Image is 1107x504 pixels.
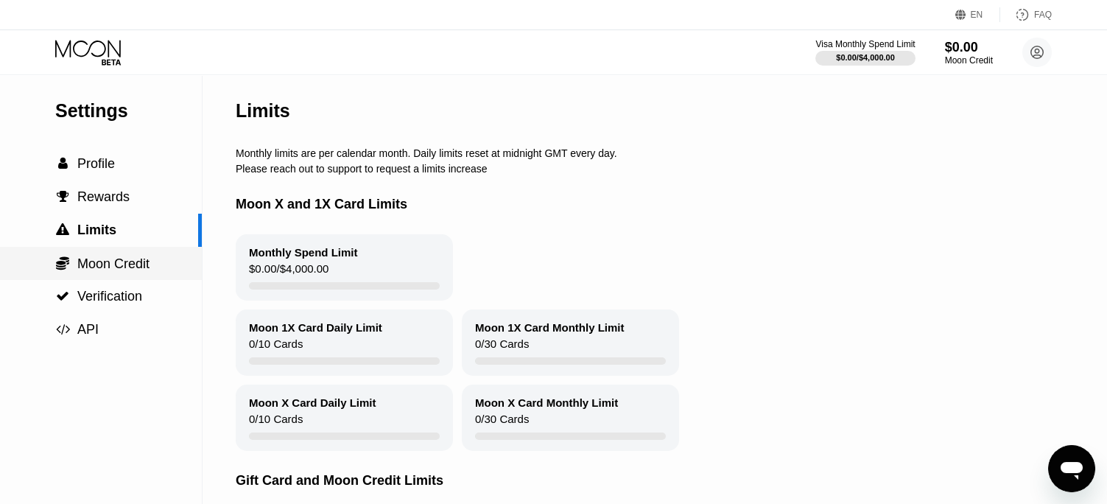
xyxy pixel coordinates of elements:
[57,190,69,203] span: 
[955,7,1000,22] div: EN
[815,39,915,49] div: Visa Monthly Spend Limit
[55,290,70,303] div: 
[1000,7,1052,22] div: FAQ
[475,337,529,357] div: 0 / 30 Cards
[56,256,69,270] span: 
[249,337,303,357] div: 0 / 10 Cards
[77,223,116,237] span: Limits
[55,157,70,170] div: 
[55,323,70,336] div: 
[945,55,993,66] div: Moon Credit
[236,100,290,122] div: Limits
[971,10,983,20] div: EN
[945,40,993,66] div: $0.00Moon Credit
[77,256,150,271] span: Moon Credit
[58,157,68,170] span: 
[836,53,895,62] div: $0.00 / $4,000.00
[815,39,915,66] div: Visa Monthly Spend Limit$0.00/$4,000.00
[55,223,70,237] div: 
[77,156,115,171] span: Profile
[249,262,328,282] div: $0.00 / $4,000.00
[945,40,993,55] div: $0.00
[1048,445,1095,492] iframe: Button to launch messaging window, conversation in progress
[56,323,70,336] span: 
[249,396,376,409] div: Moon X Card Daily Limit
[55,190,70,203] div: 
[77,289,142,304] span: Verification
[475,321,625,334] div: Moon 1X Card Monthly Limit
[475,396,618,409] div: Moon X Card Monthly Limit
[77,189,130,204] span: Rewards
[475,413,529,433] div: 0 / 30 Cards
[77,322,99,337] span: API
[56,290,69,303] span: 
[249,246,358,259] div: Monthly Spend Limit
[249,413,303,433] div: 0 / 10 Cards
[56,223,69,237] span: 
[1034,10,1052,20] div: FAQ
[55,100,202,122] div: Settings
[249,321,382,334] div: Moon 1X Card Daily Limit
[55,256,70,270] div: 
